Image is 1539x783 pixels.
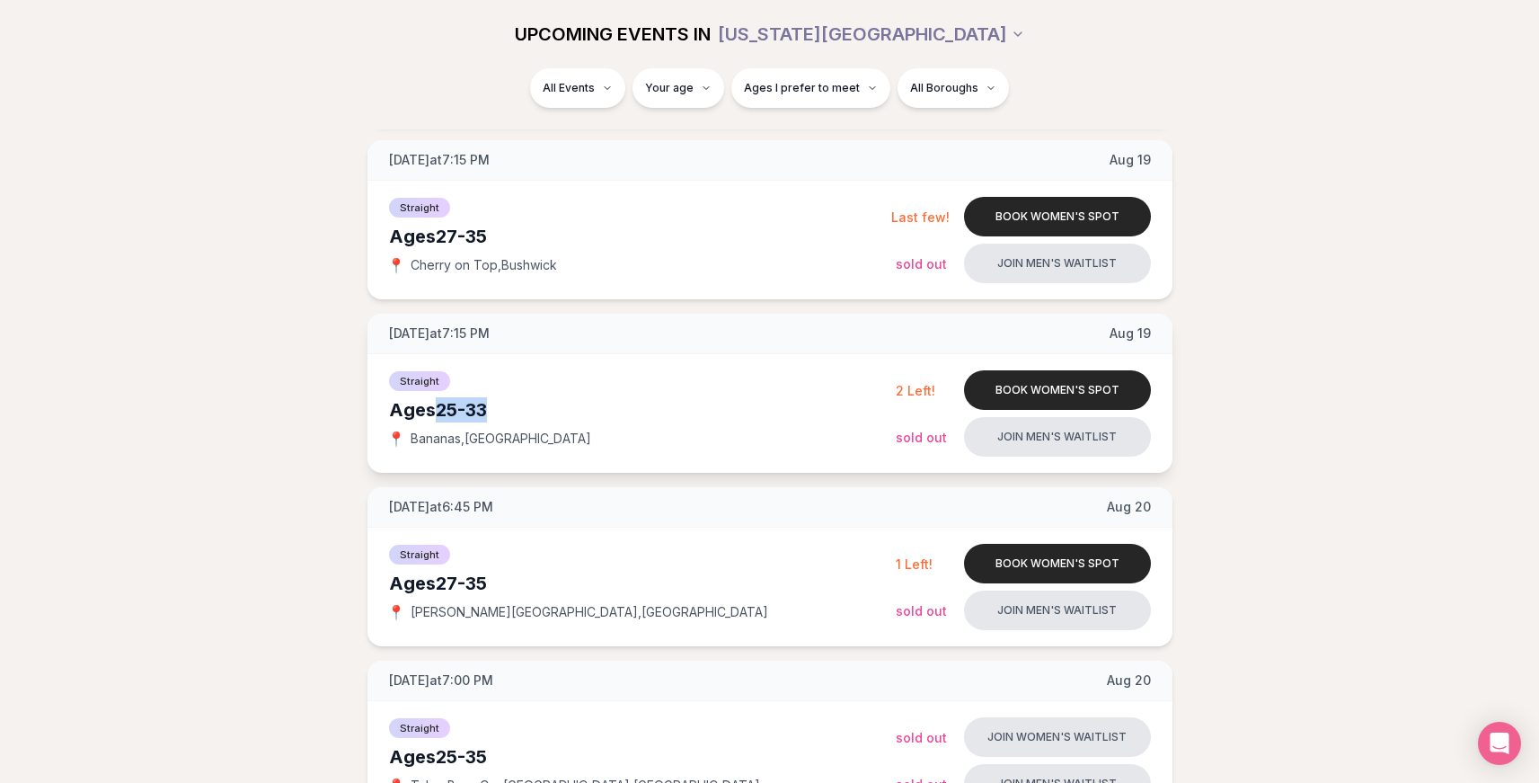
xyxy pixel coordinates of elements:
[896,383,935,398] span: 2 Left!
[411,430,591,448] span: Bananas , [GEOGRAPHIC_DATA]
[389,672,493,690] span: [DATE] at 7:00 PM
[411,603,768,621] span: [PERSON_NAME][GEOGRAPHIC_DATA] , [GEOGRAPHIC_DATA]
[964,370,1151,410] button: Book women's spot
[389,224,891,249] div: Ages 27-35
[389,198,450,218] span: Straight
[389,258,403,272] span: 📍
[896,603,947,618] span: Sold Out
[389,605,403,619] span: 📍
[891,209,950,225] span: Last few!
[896,556,933,572] span: 1 Left!
[964,591,1151,630] button: Join men's waitlist
[530,68,625,108] button: All Events
[964,544,1151,583] button: Book women's spot
[389,498,493,516] span: [DATE] at 6:45 PM
[411,256,557,274] span: Cherry on Top , Bushwick
[964,244,1151,283] button: Join men's waitlist
[910,81,978,95] span: All Boroughs
[389,397,896,423] div: Ages 25-33
[389,432,403,446] span: 📍
[543,81,595,95] span: All Events
[964,197,1151,236] button: Book women's spot
[898,68,1009,108] button: All Boroughs
[1478,722,1521,765] div: Open Intercom Messenger
[389,371,450,391] span: Straight
[389,325,490,343] span: [DATE] at 7:15 PM
[744,81,860,95] span: Ages I prefer to meet
[1110,151,1151,169] span: Aug 19
[1107,498,1151,516] span: Aug 20
[389,151,490,169] span: [DATE] at 7:15 PM
[389,571,896,596] div: Ages 27-35
[632,68,724,108] button: Your age
[718,14,1025,54] button: [US_STATE][GEOGRAPHIC_DATA]
[731,68,890,108] button: Ages I prefer to meet
[645,81,694,95] span: Your age
[389,545,450,565] span: Straight
[1110,325,1151,343] span: Aug 19
[896,256,947,271] span: Sold Out
[964,717,1151,757] button: Join women's waitlist
[389,744,896,770] div: Ages 25-35
[896,430,947,445] span: Sold Out
[1107,672,1151,690] span: Aug 20
[964,417,1151,457] button: Join men's waitlist
[896,730,947,745] span: Sold Out
[389,718,450,738] span: Straight
[515,22,711,47] span: UPCOMING EVENTS IN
